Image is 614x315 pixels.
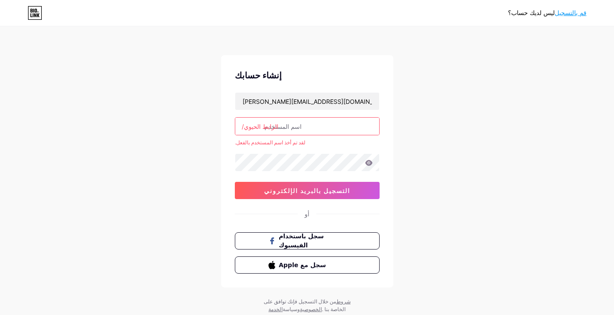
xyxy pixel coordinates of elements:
[235,70,282,81] font: إنشاء حسابك
[235,93,379,110] input: بريد إلكتروني
[242,123,278,130] font: الرابط الحيوي/
[508,9,555,16] font: ليس لديك حساب؟
[235,256,380,274] button: سجل مع Apple
[283,306,300,312] font: وسياسة
[279,262,326,268] font: سجل مع Apple
[555,9,586,16] a: قم بالتسجيل
[322,306,346,312] font: الخاصة بنا .
[279,233,324,249] font: سجل باستخدام الفيسبوك
[264,187,350,194] font: التسجيل بالبريد الإلكتروني
[235,232,380,250] button: سجل باستخدام الفيسبوك
[305,210,309,218] font: أو
[300,306,322,312] a: الخصوصية
[235,118,379,135] input: اسم المستخدم
[264,298,336,305] font: من خلال التسجيل فإنك توافق على
[235,139,305,146] font: لقد تم أخذ اسم المستخدم بالفعل.
[235,182,380,199] button: التسجيل بالبريد الإلكتروني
